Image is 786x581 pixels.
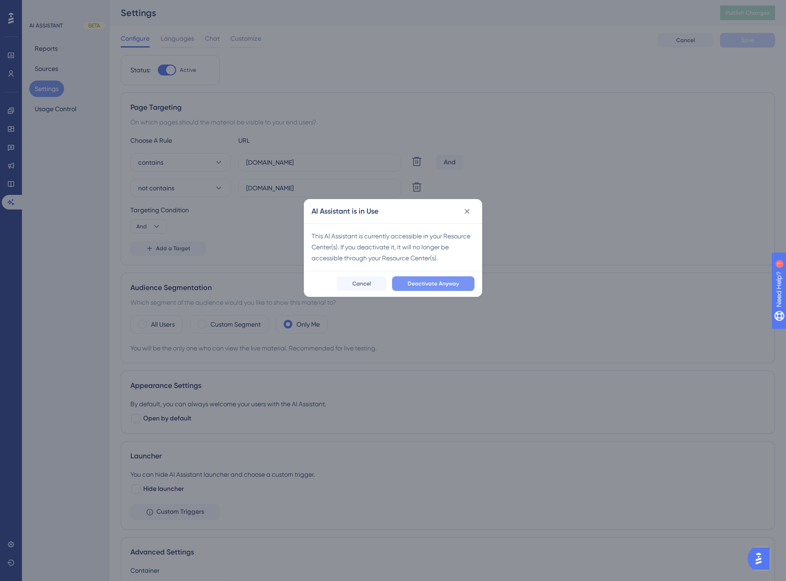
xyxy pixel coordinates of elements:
h2: AI Assistant is in Use [312,206,378,217]
div: 1 [64,5,66,12]
span: Deactivate Anyway [408,280,459,287]
span: Cancel [352,280,371,287]
span: Need Help? [22,2,57,13]
div: This AI Assistant is currently accessible in your Resource Center(s). If you deactivate it, it wi... [312,231,474,264]
iframe: UserGuiding AI Assistant Launcher [748,545,775,572]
